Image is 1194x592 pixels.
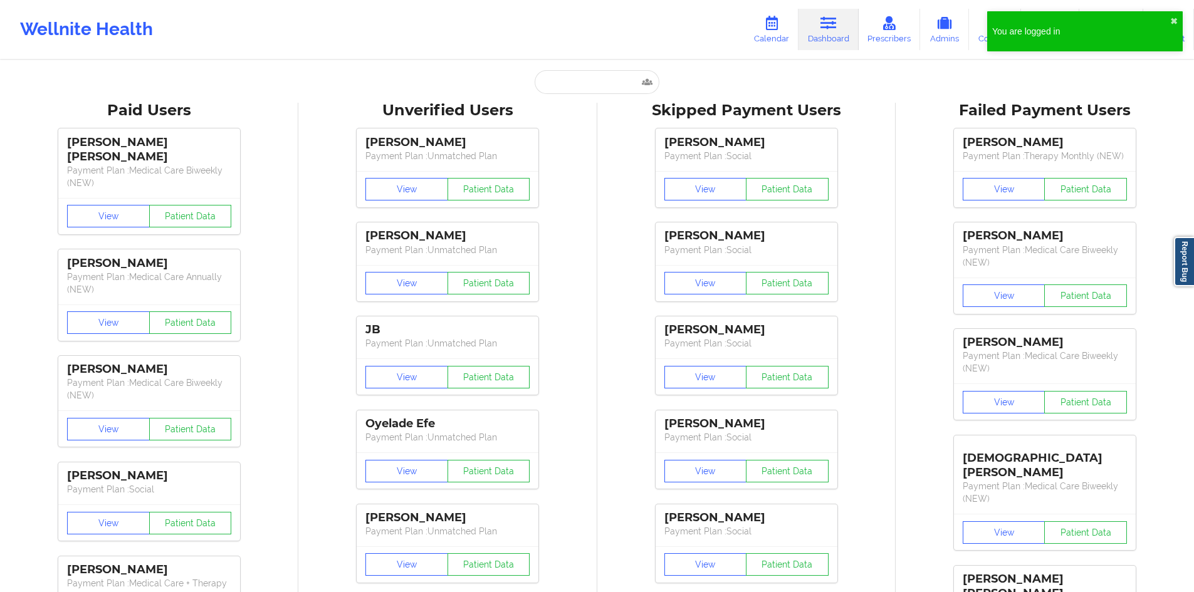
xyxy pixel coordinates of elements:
[1044,284,1127,307] button: Patient Data
[664,337,829,350] p: Payment Plan : Social
[664,525,829,537] p: Payment Plan : Social
[664,244,829,256] p: Payment Plan : Social
[963,150,1127,162] p: Payment Plan : Therapy Monthly (NEW)
[67,418,150,440] button: View
[1044,178,1127,200] button: Patient Data
[664,553,747,576] button: View
[664,272,747,294] button: View
[664,431,829,444] p: Payment Plan : Social
[67,563,231,577] div: [PERSON_NAME]
[963,335,1127,350] div: [PERSON_NAME]
[149,418,232,440] button: Patient Data
[664,229,829,243] div: [PERSON_NAME]
[1170,16,1178,26] button: close
[963,442,1127,480] div: [DEMOGRAPHIC_DATA][PERSON_NAME]
[745,9,799,50] a: Calendar
[67,271,231,296] p: Payment Plan : Medical Care Annually (NEW)
[664,323,829,337] div: [PERSON_NAME]
[448,178,530,200] button: Patient Data
[448,553,530,576] button: Patient Data
[664,178,747,200] button: View
[448,272,530,294] button: Patient Data
[365,272,448,294] button: View
[67,469,231,483] div: [PERSON_NAME]
[664,135,829,150] div: [PERSON_NAME]
[746,178,829,200] button: Patient Data
[963,480,1127,505] p: Payment Plan : Medical Care Biweekly (NEW)
[365,244,530,256] p: Payment Plan : Unmatched Plan
[67,362,231,376] div: [PERSON_NAME]
[992,25,1170,38] div: You are logged in
[149,311,232,334] button: Patient Data
[67,483,231,496] p: Payment Plan : Social
[149,512,232,534] button: Patient Data
[365,323,530,337] div: JB
[67,135,231,164] div: [PERSON_NAME] [PERSON_NAME]
[67,512,150,534] button: View
[365,337,530,350] p: Payment Plan : Unmatched Plan
[365,553,448,576] button: View
[365,150,530,162] p: Payment Plan : Unmatched Plan
[799,9,859,50] a: Dashboard
[920,9,969,50] a: Admins
[746,553,829,576] button: Patient Data
[746,366,829,388] button: Patient Data
[307,101,588,120] div: Unverified Users
[746,272,829,294] button: Patient Data
[963,244,1127,269] p: Payment Plan : Medical Care Biweekly (NEW)
[365,417,530,431] div: Oyelade Efe
[365,178,448,200] button: View
[963,284,1045,307] button: View
[606,101,887,120] div: Skipped Payment Users
[67,256,231,271] div: [PERSON_NAME]
[963,135,1127,150] div: [PERSON_NAME]
[67,164,231,189] p: Payment Plan : Medical Care Biweekly (NEW)
[664,150,829,162] p: Payment Plan : Social
[664,460,747,482] button: View
[963,350,1127,375] p: Payment Plan : Medical Care Biweekly (NEW)
[963,391,1045,413] button: View
[149,205,232,227] button: Patient Data
[365,366,448,388] button: View
[904,101,1185,120] div: Failed Payment Users
[448,460,530,482] button: Patient Data
[448,366,530,388] button: Patient Data
[859,9,921,50] a: Prescribers
[664,366,747,388] button: View
[365,229,530,243] div: [PERSON_NAME]
[365,460,448,482] button: View
[365,525,530,537] p: Payment Plan : Unmatched Plan
[365,135,530,150] div: [PERSON_NAME]
[664,417,829,431] div: [PERSON_NAME]
[365,431,530,444] p: Payment Plan : Unmatched Plan
[969,9,1021,50] a: Coaches
[963,521,1045,544] button: View
[664,511,829,525] div: [PERSON_NAME]
[1174,237,1194,286] a: Report Bug
[67,205,150,227] button: View
[963,178,1045,200] button: View
[1044,521,1127,544] button: Patient Data
[746,460,829,482] button: Patient Data
[67,311,150,334] button: View
[963,229,1127,243] div: [PERSON_NAME]
[67,376,231,402] p: Payment Plan : Medical Care Biweekly (NEW)
[1044,391,1127,413] button: Patient Data
[9,101,290,120] div: Paid Users
[365,511,530,525] div: [PERSON_NAME]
